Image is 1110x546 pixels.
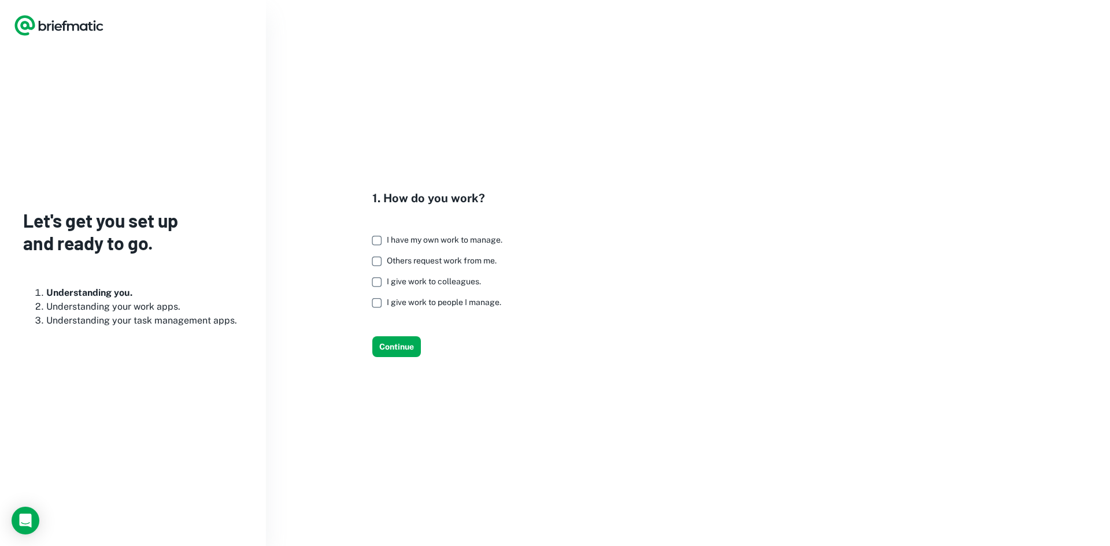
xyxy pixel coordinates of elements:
[46,314,243,328] li: Understanding your task management apps.
[387,277,481,286] span: I give work to colleagues.
[12,507,39,534] div: Load Chat
[23,209,243,254] h3: Let's get you set up and ready to go.
[387,298,501,307] span: I give work to people I manage.
[372,190,512,207] h4: 1. How do you work?
[46,287,132,298] b: Understanding you.
[14,14,104,37] a: Logo
[372,336,421,357] button: Continue
[387,235,502,244] span: I have my own work to manage.
[387,256,497,265] span: Others request work from me.
[46,300,243,314] li: Understanding your work apps.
